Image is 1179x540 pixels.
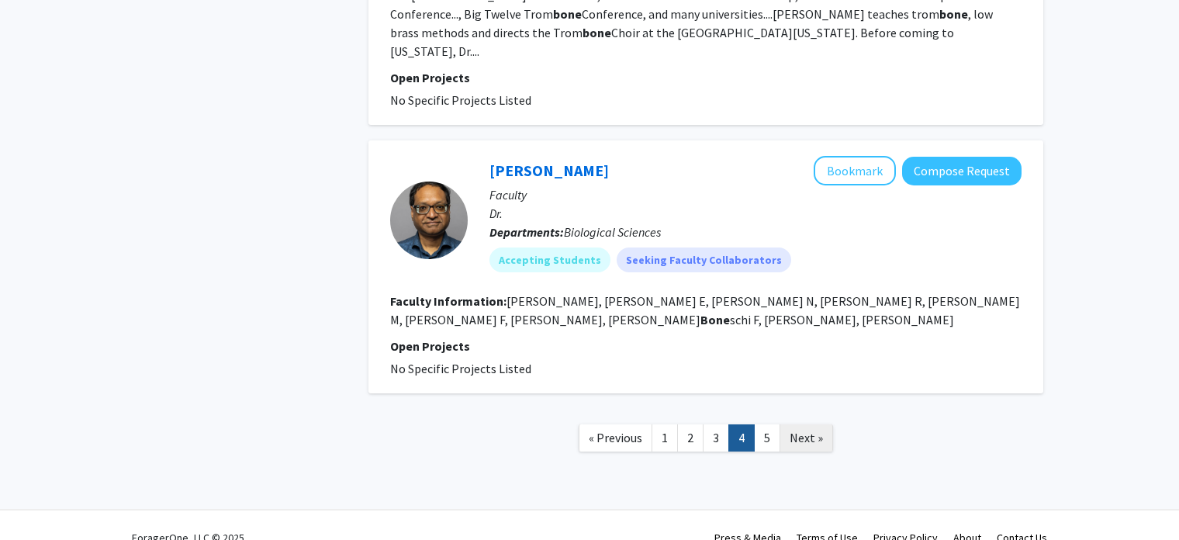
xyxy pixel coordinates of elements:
[390,68,1022,87] p: Open Projects
[939,6,968,22] b: bone
[617,247,791,272] mat-chip: Seeking Faculty Collaborators
[700,312,730,327] b: Bone
[390,293,507,309] b: Faculty Information:
[728,424,755,452] a: 4
[677,424,704,452] a: 2
[790,430,823,445] span: Next »
[390,337,1022,355] p: Open Projects
[368,409,1043,472] nav: Page navigation
[589,430,642,445] span: « Previous
[489,224,564,240] b: Departments:
[489,161,609,180] a: [PERSON_NAME]
[489,204,1022,223] p: Dr.
[902,157,1022,185] button: Compose Request to Santosh Anand
[754,424,780,452] a: 5
[390,293,1020,327] fg-read-more: [PERSON_NAME], [PERSON_NAME] E, [PERSON_NAME] N, [PERSON_NAME] R, [PERSON_NAME] M, [PERSON_NAME] ...
[579,424,652,452] a: Previous
[553,6,582,22] b: bone
[564,224,661,240] span: Biological Sciences
[489,247,610,272] mat-chip: Accepting Students
[390,361,531,376] span: No Specific Projects Listed
[583,25,611,40] b: bone
[652,424,678,452] a: 1
[12,470,66,528] iframe: Chat
[489,185,1022,204] p: Faculty
[390,92,531,108] span: No Specific Projects Listed
[703,424,729,452] a: 3
[814,156,896,185] button: Add Santosh Anand to Bookmarks
[780,424,833,452] a: Next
